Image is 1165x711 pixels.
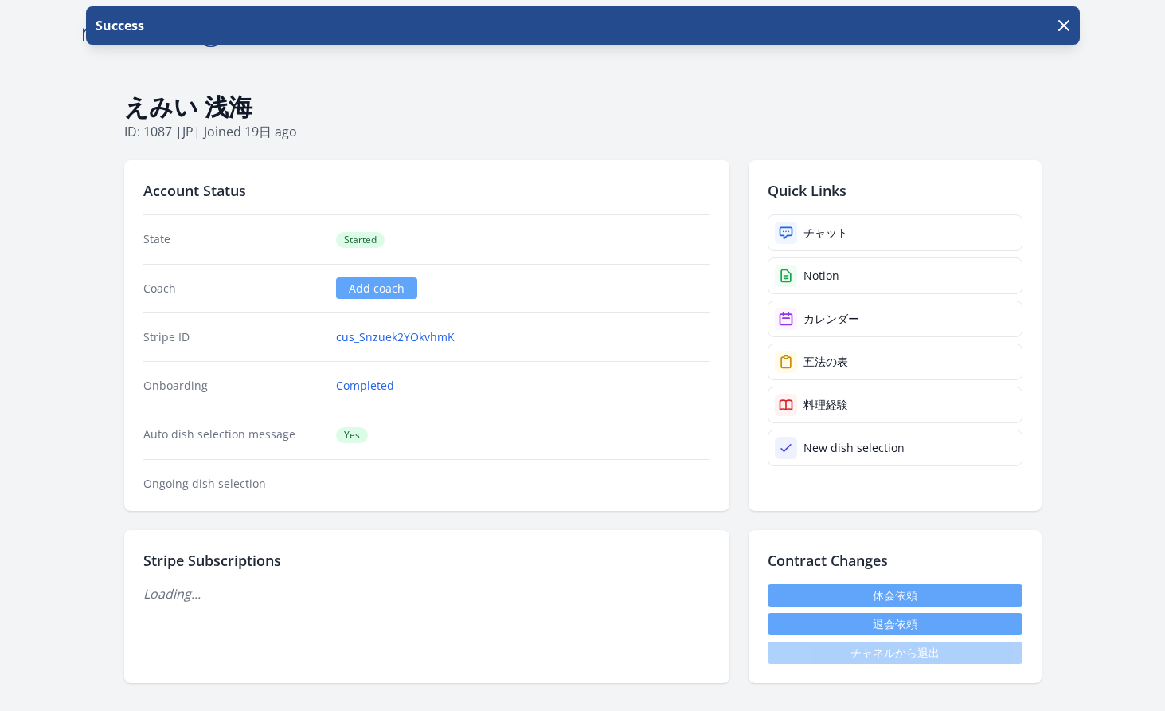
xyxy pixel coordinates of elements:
[768,257,1022,294] a: Notion
[768,613,1022,635] button: 退会依頼
[143,549,710,572] h2: Stripe Subscriptions
[803,311,859,327] div: カレンダー
[768,179,1022,202] h2: Quick Links
[92,16,144,35] p: Success
[143,281,324,297] dt: Coach
[768,584,1022,607] a: 休会依頼
[143,476,324,492] dt: Ongoing dish selection
[336,232,385,248] span: Started
[768,642,1022,664] span: チャネルから退出
[124,122,1042,141] p: ID: 1087 | | Joined 19日 ago
[143,329,324,345] dt: Stripe ID
[182,123,194,140] span: jp
[143,584,710,603] p: Loading...
[803,397,848,413] div: 料理経験
[143,231,324,248] dt: State
[336,277,417,299] a: Add coach
[803,440,905,456] div: New dish selection
[336,378,394,394] a: Completed
[143,426,324,443] dt: Auto dish selection message
[124,92,1042,122] h1: えみい 浅海
[768,549,1022,572] h2: Contract Changes
[336,329,455,345] a: cus_Snzuek2YOkvhmK
[768,344,1022,380] a: 五法の表
[768,214,1022,251] a: チャット
[803,268,839,284] div: Notion
[803,225,848,241] div: チャット
[768,387,1022,423] a: 料理経験
[803,354,848,370] div: 五法の表
[336,427,368,443] span: Yes
[143,378,324,394] dt: Onboarding
[768,301,1022,337] a: カレンダー
[768,430,1022,466] a: New dish selection
[143,179,710,202] h2: Account Status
